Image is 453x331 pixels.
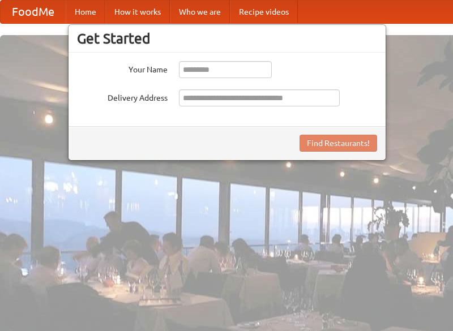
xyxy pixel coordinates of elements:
a: Home [66,1,105,23]
a: How it works [105,1,170,23]
a: Recipe videos [230,1,298,23]
label: Your Name [77,61,168,75]
h3: Get Started [77,30,377,47]
a: FoodMe [1,1,66,23]
label: Delivery Address [77,89,168,104]
a: Who we are [170,1,230,23]
button: Find Restaurants! [300,135,377,152]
